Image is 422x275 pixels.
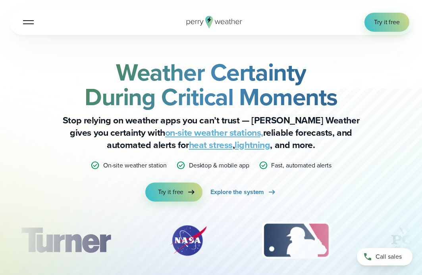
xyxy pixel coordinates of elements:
[52,114,370,151] p: Stop relying on weather apps you can’t trust — [PERSON_NAME] Weather gives you certainty with rel...
[10,221,122,260] div: 1 of 12
[103,161,167,170] p: On-site weather station
[210,183,277,202] a: Explore the system
[85,54,337,115] strong: Weather Certainty During Critical Moments
[357,248,412,265] a: Call sales
[376,252,402,262] span: Call sales
[364,13,409,32] a: Try it free
[10,221,122,260] img: Turner-Construction_1.svg
[235,138,270,152] a: lightning
[165,126,263,139] a: on-site weather stations,
[271,161,331,170] p: Fast, automated alerts
[210,187,264,197] span: Explore the system
[160,221,216,260] div: 2 of 12
[254,221,338,260] div: 3 of 12
[189,161,249,170] p: Desktop & mobile app
[160,221,216,260] img: NASA.svg
[374,17,400,27] span: Try it free
[10,221,412,264] div: slideshow
[189,138,233,152] a: heat stress
[158,187,184,197] span: Try it free
[254,221,338,260] img: MLB.svg
[145,183,203,202] a: Try it free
